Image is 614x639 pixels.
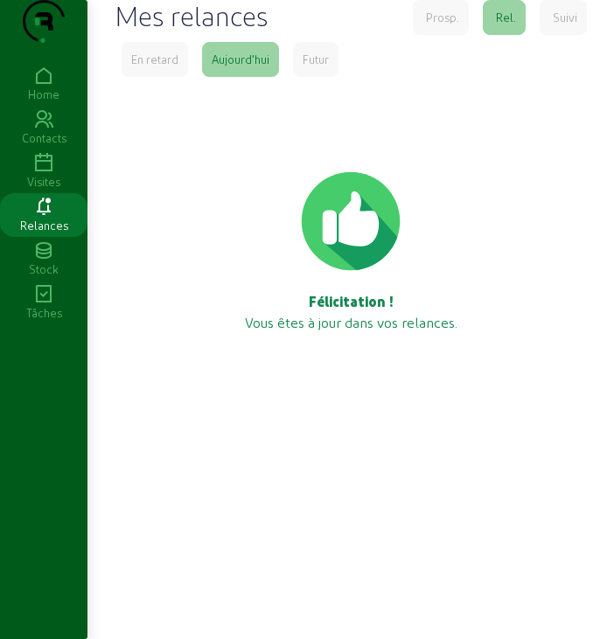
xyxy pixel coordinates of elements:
div: Prosp. [426,10,459,25]
div: Rel. [496,10,516,25]
div: Suivi [553,10,577,25]
strong: Félicitation ! [309,293,394,309]
div: Aujourd'hui [212,52,269,67]
div: Vous êtes à jour dans vos relances. [122,291,580,333]
div: En retard [131,52,178,67]
div: Futur [303,52,329,67]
